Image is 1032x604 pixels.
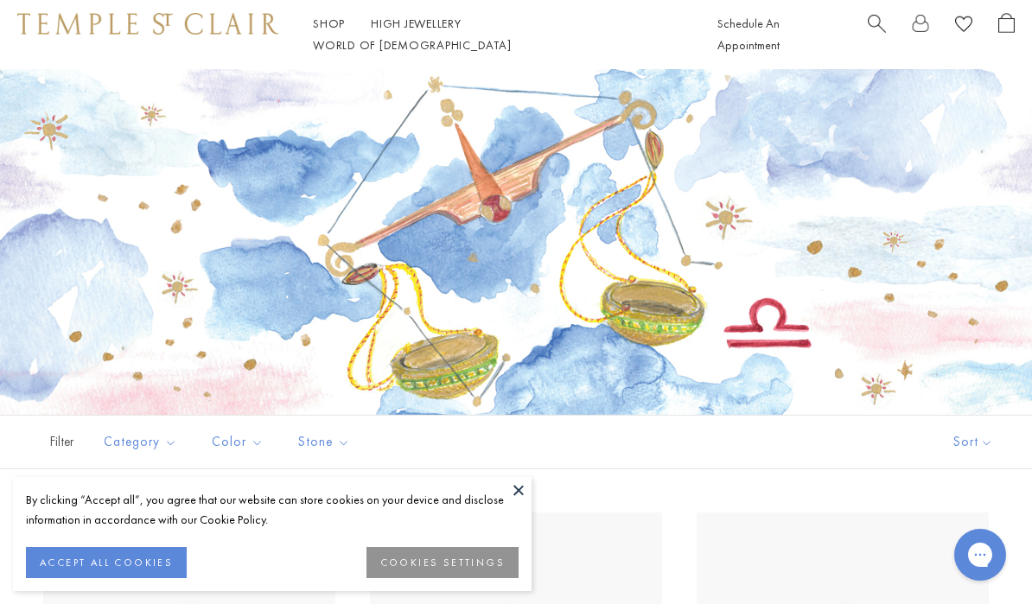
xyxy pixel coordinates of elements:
span: Color [203,431,277,453]
span: Stone [290,431,363,453]
button: COOKIES SETTINGS [366,547,519,578]
div: By clicking “Accept all”, you agree that our website can store cookies on your device and disclos... [26,490,519,530]
span: Category [95,431,190,453]
a: Search [868,13,886,56]
a: View Wishlist [955,13,972,40]
a: Open Shopping Bag [998,13,1015,56]
img: Temple St. Clair [17,13,278,34]
button: Color [199,423,277,461]
button: Show sort by [914,416,1032,468]
button: Stone [285,423,363,461]
button: Category [91,423,190,461]
a: ShopShop [313,16,345,31]
iframe: Gorgias live chat messenger [946,523,1015,587]
a: World of [DEMOGRAPHIC_DATA]World of [DEMOGRAPHIC_DATA] [313,37,511,53]
a: Schedule An Appointment [717,16,780,53]
button: ACCEPT ALL COOKIES [26,547,187,578]
nav: Main navigation [313,13,678,56]
a: High JewelleryHigh Jewellery [371,16,462,31]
